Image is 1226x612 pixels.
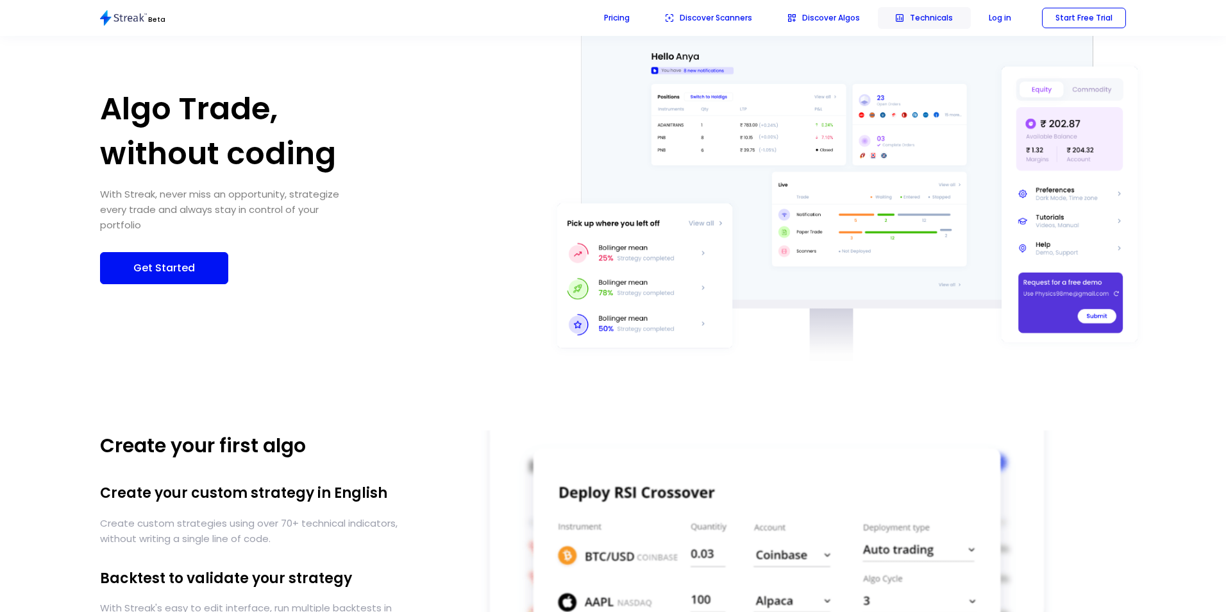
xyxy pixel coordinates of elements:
[100,566,408,591] h1: Backtest to validate your strategy
[100,87,363,176] h1: Algo Trade, without coding
[989,12,1011,24] p: Log in
[586,7,648,29] button: Pricing
[680,12,752,24] p: Discover Scanners
[971,7,1029,29] button: Log in
[1042,8,1126,28] button: Start Free Trial
[100,187,357,233] h5: With Streak, never miss an opportunity, strategize every trade and always stay in control of your...
[878,7,971,29] button: Technicals
[100,516,408,547] p: Create custom strategies using over 70+ technical indicators, without writing a single line of code.
[100,430,408,461] p: Create your first algo
[648,7,770,29] button: Discover Scanners
[100,480,408,506] h1: Create your custom strategy in English
[770,7,878,29] button: Discover Algos
[113,260,215,276] p: Get Started
[1055,12,1113,24] p: Start Free Trial
[802,12,860,24] p: Discover Algos
[604,12,630,24] p: Pricing
[148,14,165,25] p: Beta
[100,252,228,284] button: Get Started
[910,12,953,24] p: Technicals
